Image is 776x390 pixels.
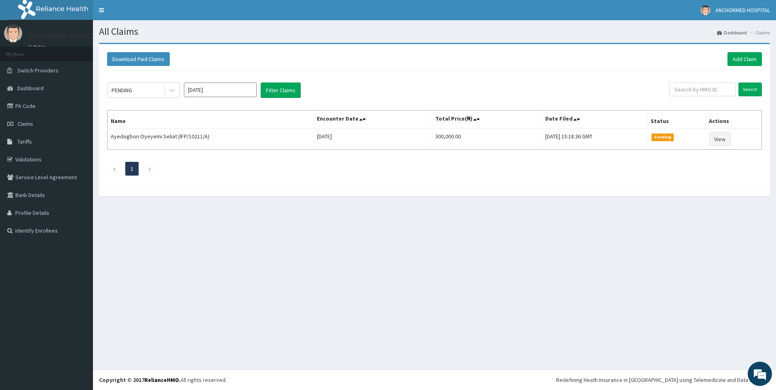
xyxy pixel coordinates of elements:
strong: Copyright © 2017 . [99,376,181,384]
a: Previous page [112,165,116,172]
a: Page 1 is your current page [131,165,133,172]
footer: All rights reserved. [93,369,776,390]
a: Dashboard [717,29,747,36]
a: Next page [148,165,152,172]
button: Download Paid Claims [107,52,170,66]
p: ANCHORMED HOSPITAL [28,33,101,40]
input: Search by HMO ID [669,83,736,96]
th: Status [647,110,706,129]
img: User Image [4,24,22,42]
div: Redefining Heath Insurance in [GEOGRAPHIC_DATA] using Telemedicine and Data Science! [556,376,770,384]
a: RelianceHMO [144,376,179,384]
span: Tariffs [17,138,32,145]
div: PENDING [112,86,132,94]
li: Claims [748,29,770,36]
input: Select Month and Year [184,83,257,97]
span: Switch Providers [17,67,59,74]
a: Online [28,44,48,50]
img: User Image [700,5,711,15]
input: Search [738,83,762,96]
span: Pending [652,134,674,141]
th: Total Price(₦) [432,110,542,129]
td: 300,000.00 [432,129,542,150]
span: Dashboard [17,85,44,92]
td: Ayedogbon Oyeyemi Seliat (IFP/10211/A) [108,129,314,150]
span: Claims [17,120,33,127]
a: Add Claim [727,52,762,66]
th: Date Filed [542,110,647,129]
th: Encounter Date [313,110,432,129]
a: View [709,132,731,146]
span: ANCHORMED HOSPITAL [715,6,770,14]
th: Name [108,110,314,129]
button: Filter Claims [261,83,301,98]
th: Actions [706,110,762,129]
td: [DATE] [313,129,432,150]
td: [DATE] 15:18:36 GMT [542,129,647,150]
h1: All Claims [99,26,770,37]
